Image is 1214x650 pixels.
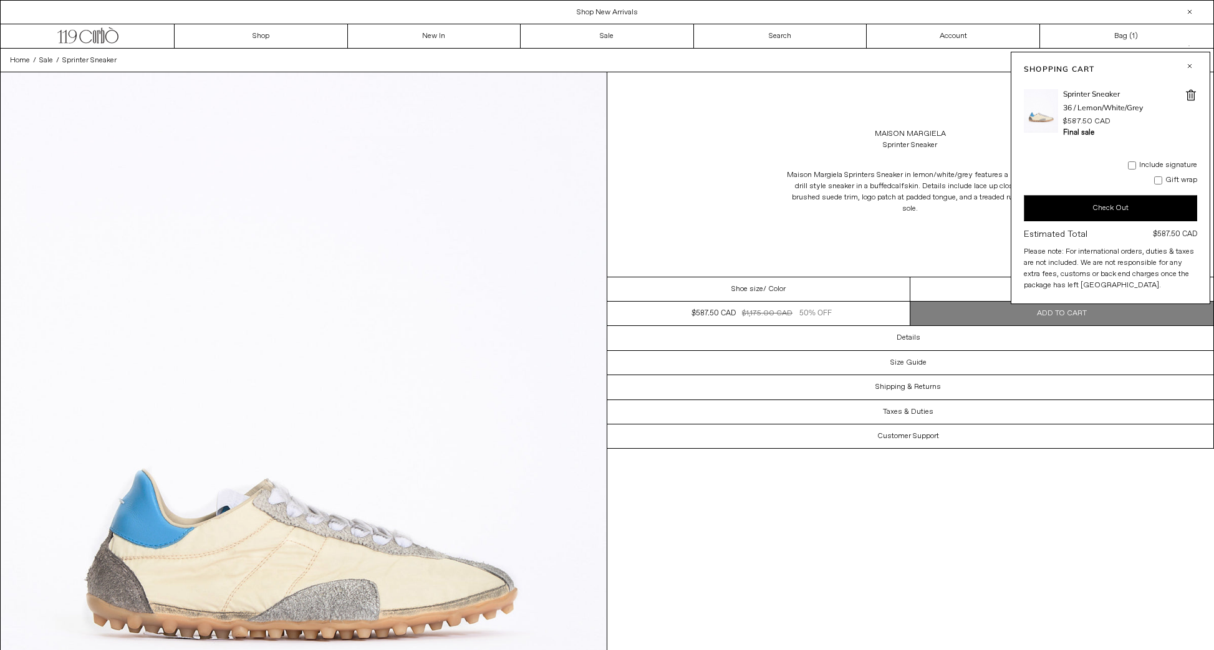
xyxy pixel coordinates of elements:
h3: Size Guide [890,358,927,367]
span: / [56,55,59,66]
span: Shoe size [731,284,763,295]
a: Sale [39,55,53,66]
h3: Shipping & Returns [875,383,941,391]
a: Sale [521,24,694,48]
span: Maison Margiela Sprinters Sneaker in lemon/white/grey features a low top drill style sneaker in a... [787,170,1034,191]
h3: Details [897,333,920,342]
div: Sprinter Sneaker [883,140,937,151]
span: ) [1132,31,1138,42]
a: Sprinter Sneaker [62,55,117,66]
a: Search [694,24,867,48]
span: calfskin. Details include lace up closure, brushed suede trim, logo patch at padded tongue, and a... [792,181,1028,214]
a: Bag () [1040,24,1213,48]
span: Sprinter Sneaker [62,55,117,65]
a: New In [348,24,521,48]
div: $1,175.00 CAD [742,308,792,319]
span: Sale [39,55,53,65]
div: $587.50 CAD [691,308,736,319]
a: Shop [175,24,348,48]
span: / Color [763,284,786,295]
a: Account [867,24,1040,48]
span: Home [10,55,30,65]
h3: Taxes & Duties [883,408,933,416]
span: Add to cart [1037,308,1087,318]
h3: Customer Support [877,432,939,441]
span: 1 [1132,31,1135,41]
div: 50% OFF [799,308,832,319]
span: / [33,55,36,66]
a: Maison Margiela [875,128,946,140]
button: Add to cart [910,302,1213,325]
a: Shop New Arrivals [577,7,638,17]
a: Home [10,55,30,66]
